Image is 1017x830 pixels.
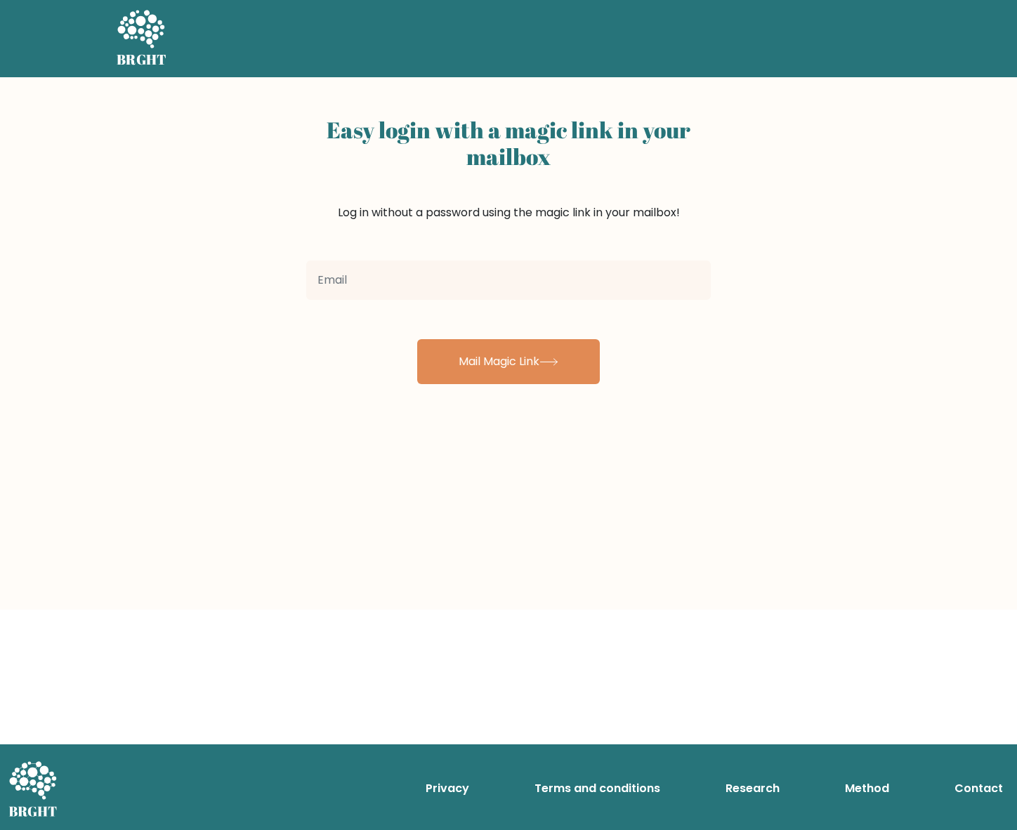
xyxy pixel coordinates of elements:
[417,339,600,384] button: Mail Magic Link
[720,775,785,803] a: Research
[306,117,711,171] h2: Easy login with a magic link in your mailbox
[117,51,167,68] h5: BRGHT
[529,775,666,803] a: Terms and conditions
[420,775,475,803] a: Privacy
[117,6,167,72] a: BRGHT
[306,111,711,255] div: Log in without a password using the magic link in your mailbox!
[949,775,1009,803] a: Contact
[839,775,895,803] a: Method
[306,261,711,300] input: Email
